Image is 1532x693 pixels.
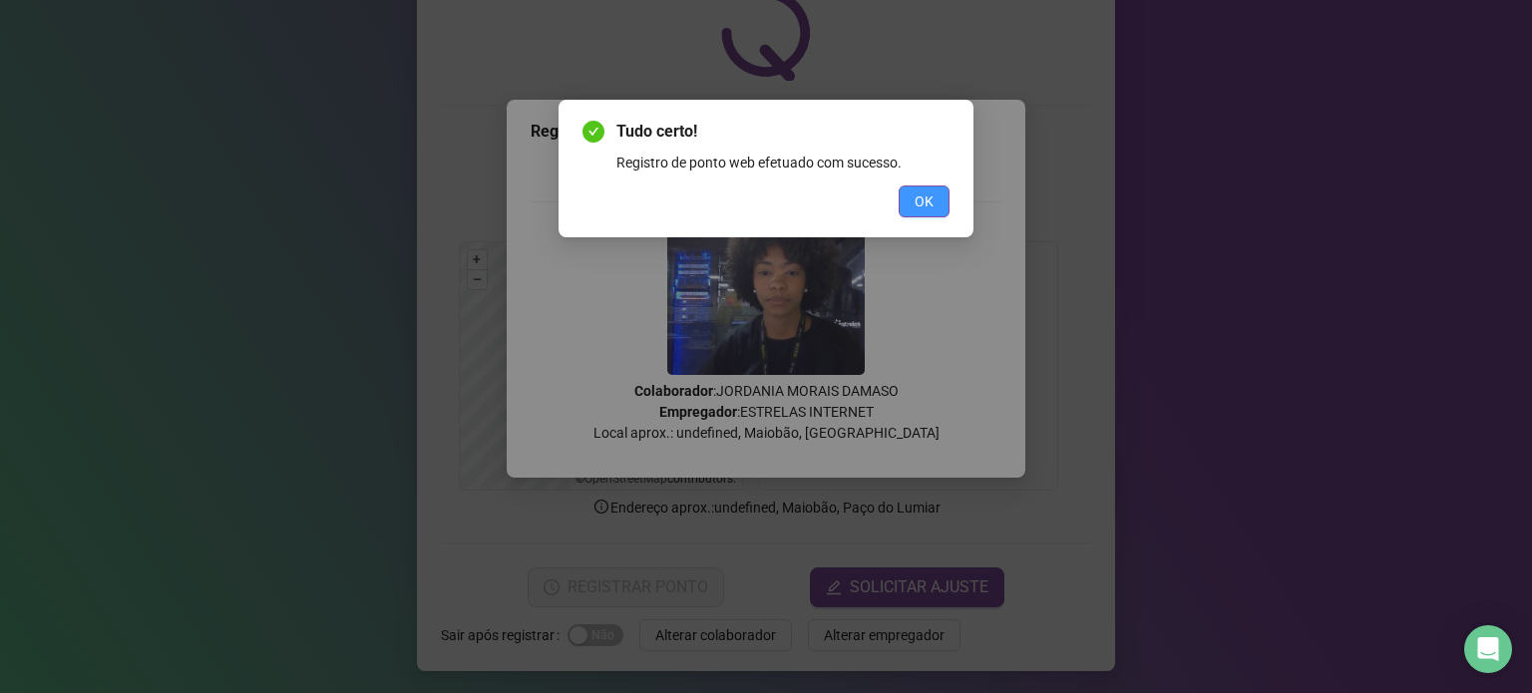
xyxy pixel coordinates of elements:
div: Open Intercom Messenger [1464,625,1512,673]
button: OK [899,185,950,217]
span: check-circle [582,121,604,143]
div: Registro de ponto web efetuado com sucesso. [616,152,950,173]
span: Tudo certo! [616,120,950,144]
span: OK [915,190,934,212]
